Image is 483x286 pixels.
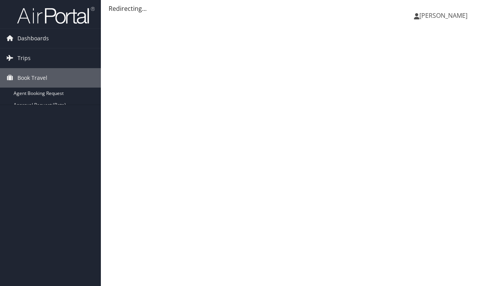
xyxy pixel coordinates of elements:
[419,11,467,20] span: [PERSON_NAME]
[17,29,49,48] span: Dashboards
[414,4,475,27] a: [PERSON_NAME]
[109,4,475,13] div: Redirecting...
[17,68,47,88] span: Book Travel
[17,6,95,24] img: airportal-logo.png
[17,48,31,68] span: Trips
